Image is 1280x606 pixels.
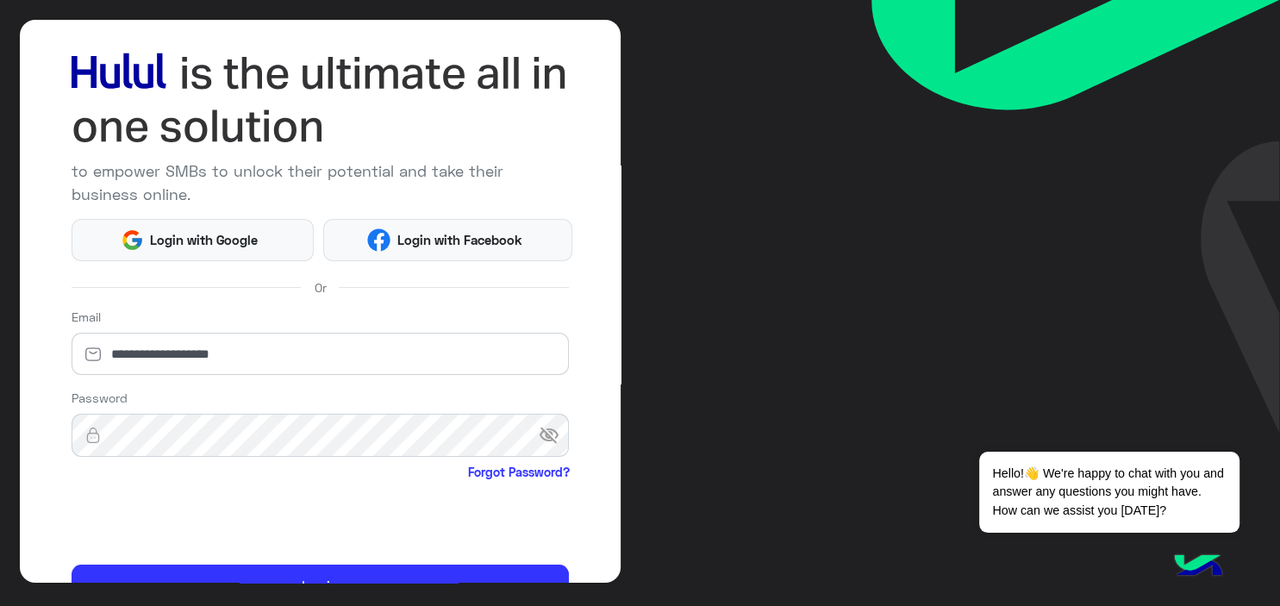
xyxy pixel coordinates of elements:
img: email [72,346,115,363]
a: Forgot Password? [467,463,569,481]
span: Login with Google [144,230,265,250]
button: Login with Google [72,219,314,262]
span: visibility_off [539,420,570,451]
button: Login [72,565,570,606]
span: Hello!👋 We're happy to chat with you and answer any questions you might have. How can we assist y... [979,452,1239,533]
img: lock [72,427,115,444]
button: Login with Facebook [323,219,572,262]
img: Google [121,228,144,252]
p: to empower SMBs to unlock their potential and take their business online. [72,159,570,206]
label: Password [72,389,128,407]
span: Or [314,278,326,297]
img: Facebook [367,228,390,252]
img: hulul-logo.png [1168,537,1228,597]
label: Email [72,308,101,326]
img: hululLoginTitle_EN.svg [72,47,570,153]
iframe: reCAPTCHA [72,484,334,552]
span: Login with Facebook [390,230,528,250]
